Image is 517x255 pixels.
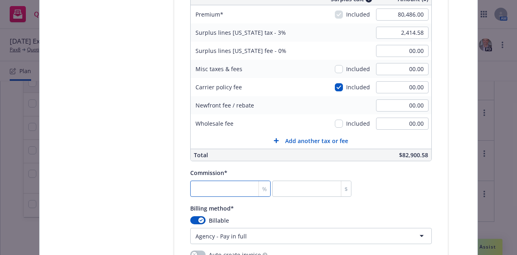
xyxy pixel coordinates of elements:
[195,65,242,73] span: Misc taxes & fees
[346,10,370,19] span: Included
[376,45,429,57] input: 0.00
[190,216,432,225] div: Billable
[195,11,223,18] span: Premium
[346,119,370,128] span: Included
[195,29,286,36] span: Surplus lines [US_STATE] tax - 3%
[262,185,267,193] span: %
[195,101,254,109] span: Newfront fee / rebate
[345,185,348,193] span: $
[376,8,429,21] input: 0.00
[346,65,370,73] span: Included
[399,151,428,159] span: $82,900.58
[346,83,370,91] span: Included
[195,83,242,91] span: Carrier policy fee
[191,133,431,149] button: Add another tax or fee
[376,99,429,112] input: 0.00
[190,169,227,177] span: Commission*
[376,81,429,93] input: 0.00
[195,47,286,55] span: Surplus lines [US_STATE] fee - 0%
[190,204,234,212] span: Billing method*
[195,120,233,127] span: Wholesale fee
[194,151,208,159] span: Total
[285,137,348,145] span: Add another tax or fee
[376,63,429,75] input: 0.00
[376,27,429,39] input: 0.00
[376,118,429,130] input: 0.00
